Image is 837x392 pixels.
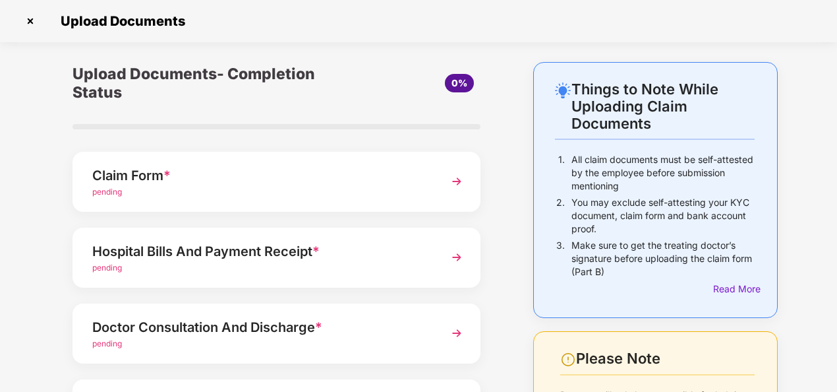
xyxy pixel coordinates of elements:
span: Upload Documents [47,13,192,29]
img: svg+xml;base64,PHN2ZyBpZD0iTmV4dCIgeG1sbnM9Imh0dHA6Ly93d3cudzMub3JnLzIwMDAvc3ZnIiB3aWR0aD0iMzYiIG... [445,245,469,269]
p: 1. [558,153,565,193]
span: pending [92,339,122,348]
p: You may exclude self-attesting your KYC document, claim form and bank account proof. [571,196,755,236]
img: svg+xml;base64,PHN2ZyBpZD0iTmV4dCIgeG1sbnM9Imh0dHA6Ly93d3cudzMub3JnLzIwMDAvc3ZnIiB3aWR0aD0iMzYiIG... [445,170,469,193]
div: Claim Form [92,165,430,186]
span: 0% [451,77,467,88]
div: Upload Documents- Completion Status [72,62,345,104]
img: svg+xml;base64,PHN2ZyBpZD0iTmV4dCIgeG1sbnM9Imh0dHA6Ly93d3cudzMub3JnLzIwMDAvc3ZnIiB3aWR0aD0iMzYiIG... [445,321,469,345]
p: 2. [556,196,565,236]
p: 3. [556,239,565,278]
img: svg+xml;base64,PHN2ZyBpZD0iV2FybmluZ18tXzI0eDI0IiBkYXRhLW5hbWU9Ildhcm5pbmcgLSAyNHgyNCIgeG1sbnM9Im... [560,352,576,368]
div: Doctor Consultation And Discharge [92,317,430,338]
img: svg+xml;base64,PHN2ZyBpZD0iQ3Jvc3MtMzJ4MzIiIHhtbG5zPSJodHRwOi8vd3d3LnczLm9yZy8yMDAwL3N2ZyIgd2lkdG... [20,11,41,32]
span: pending [92,263,122,273]
div: Please Note [576,350,755,368]
div: Hospital Bills And Payment Receipt [92,241,430,262]
p: Make sure to get the treating doctor’s signature before uploading the claim form (Part B) [571,239,755,278]
div: Things to Note While Uploading Claim Documents [571,81,755,132]
div: Read More [713,282,755,296]
span: pending [92,187,122,197]
img: svg+xml;base64,PHN2ZyB4bWxucz0iaHR0cDovL3d3dy53My5vcmcvMjAwMC9zdmciIHdpZHRoPSIyNC4wOTMiIGhlaWdodD... [555,82,571,98]
p: All claim documents must be self-attested by the employee before submission mentioning [571,153,755,193]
